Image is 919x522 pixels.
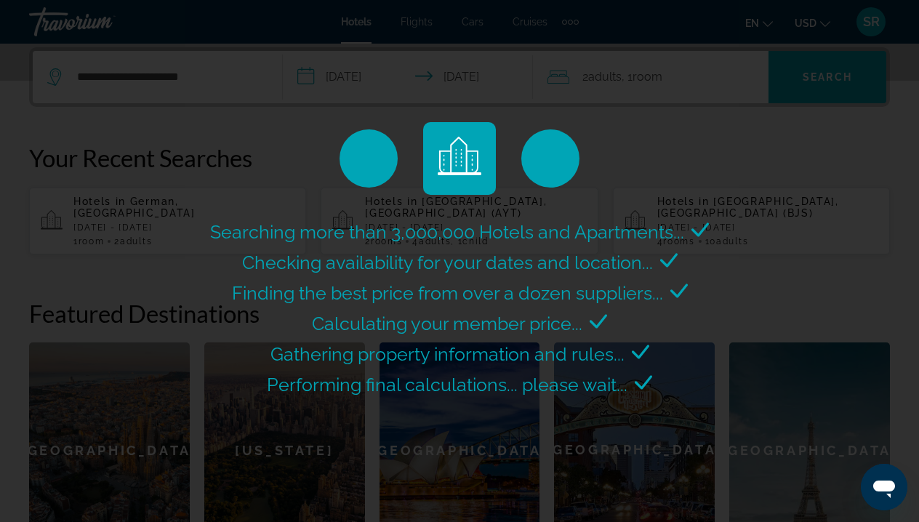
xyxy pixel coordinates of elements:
[861,464,907,510] iframe: Кнопка запуска окна обмена сообщениями
[232,282,663,304] span: Finding the best price from over a dozen suppliers...
[312,313,582,334] span: Calculating your member price...
[242,252,653,273] span: Checking availability for your dates and location...
[210,221,684,243] span: Searching more than 3,000,000 Hotels and Apartments...
[267,374,627,395] span: Performing final calculations... please wait...
[270,343,625,365] span: Gathering property information and rules...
